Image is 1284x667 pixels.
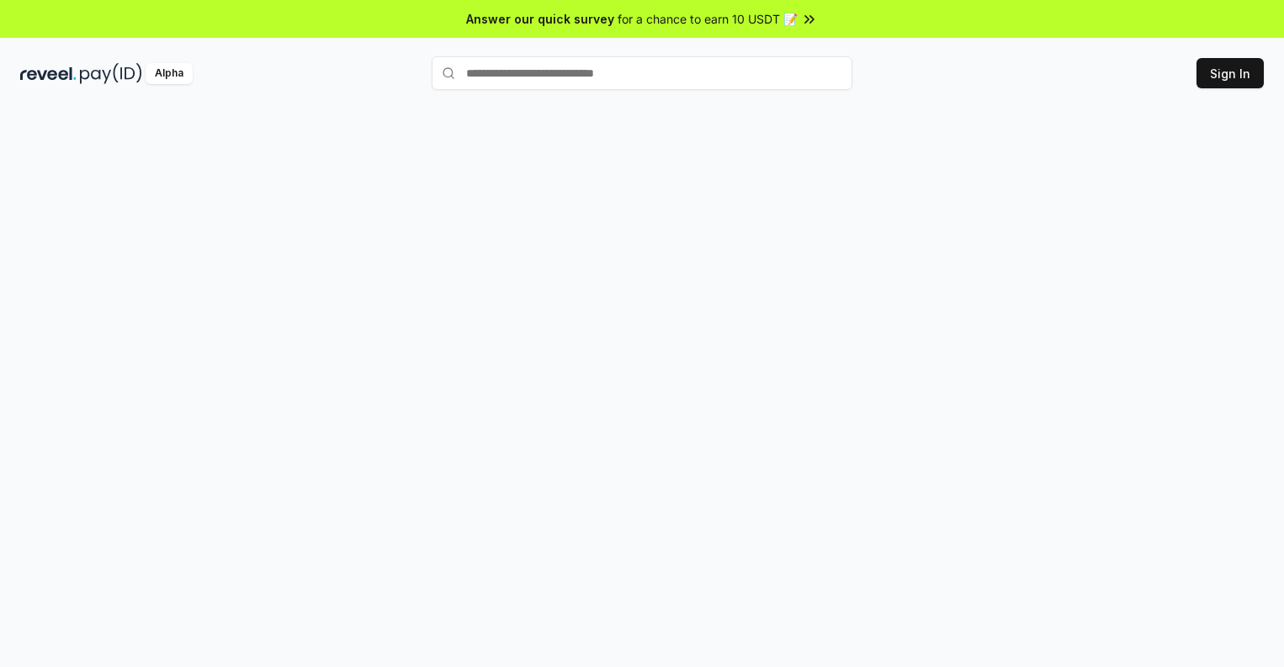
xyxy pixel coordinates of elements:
[1196,58,1264,88] button: Sign In
[466,10,614,28] span: Answer our quick survey
[20,63,77,84] img: reveel_dark
[618,10,798,28] span: for a chance to earn 10 USDT 📝
[80,63,142,84] img: pay_id
[146,63,193,84] div: Alpha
